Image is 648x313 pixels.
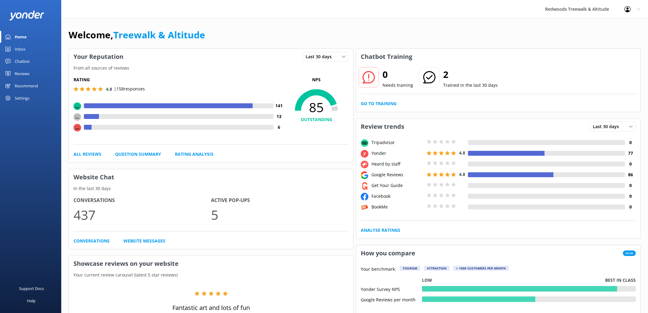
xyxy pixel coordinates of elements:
p: 437 [73,204,211,225]
h4: 6 [273,124,284,131]
span: 85 [284,100,348,115]
h3: How you compare [356,245,420,261]
div: BookMe [370,204,425,210]
p: NPS [284,76,348,83]
span: 4.8 [106,86,112,92]
h3: Review trends [356,119,409,135]
p: Your current review carousel (latest 5 star reviews) [69,272,353,278]
div: Settings [15,92,29,104]
h3: Showcase reviews on your website [69,256,353,272]
span: Last 30 days [306,53,335,60]
img: yonder-white-logo.png [9,10,44,21]
h4: 0 [625,204,636,210]
p: Best in class [605,277,636,284]
span: New [623,250,636,256]
div: Reviews [15,67,29,80]
h2: 0 [382,67,413,82]
h3: Website Chat [69,169,353,185]
div: > 1000 customers per month [453,266,509,271]
span: Last 30 days [593,123,623,130]
p: Needs training [382,82,413,89]
p: Your benchmark: [361,266,396,273]
h4: 0 [625,193,636,200]
h5: Rating [73,76,284,83]
div: Support Docs [19,282,44,295]
h2: 2 [443,67,498,82]
div: Google Reviews [370,171,425,178]
div: Heard by staff [370,161,425,167]
a: Rating Analysis [175,151,213,158]
h4: Conversations [73,197,211,204]
div: Home [15,31,27,43]
h4: 0 [625,182,636,189]
p: | 158 responses [114,86,145,92]
a: Website Messages [123,238,165,244]
h4: 13 [273,113,284,120]
h4: OUTSTANDING [284,116,348,123]
a: All Reviews [73,151,101,158]
p: Fantastic art and lots of fun [172,303,250,312]
div: Google Reviews per month [361,296,422,302]
div: Tourism [400,266,420,271]
p: Trained in the last 30 days [443,82,498,89]
div: Yonder Survey NPS [361,286,422,292]
a: Question Summary [115,151,161,158]
p: From all sources of reviews [69,65,353,71]
span: 4.8 [459,171,465,177]
div: Chatbot [15,55,30,67]
h3: Your Reputation [69,49,128,65]
h4: 0 [625,161,636,167]
div: Get Your Guide [370,182,425,189]
h3: Chatbot Training [356,49,417,65]
h4: 77 [625,150,636,157]
h1: Welcome, [69,28,205,42]
a: Go to Training [361,100,397,107]
div: Yonder [370,150,425,157]
div: Help [27,295,36,307]
div: Recommend [15,80,38,92]
h4: Active Pop-ups [211,197,348,204]
p: Low [422,277,432,284]
h4: 0 [625,139,636,146]
div: Attraction [424,266,450,271]
div: Facebook [370,193,425,200]
a: Analyse Ratings [361,227,400,234]
h4: 141 [273,102,284,109]
h4: 86 [625,171,636,178]
div: Tripadvisor [370,139,425,146]
div: Inbox [15,43,25,55]
span: 4.8 [459,150,465,156]
p: 5 [211,204,348,225]
a: Treewalk & Altitude [113,29,205,41]
a: Conversations [73,238,110,244]
p: In the last 30 days [69,185,353,192]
